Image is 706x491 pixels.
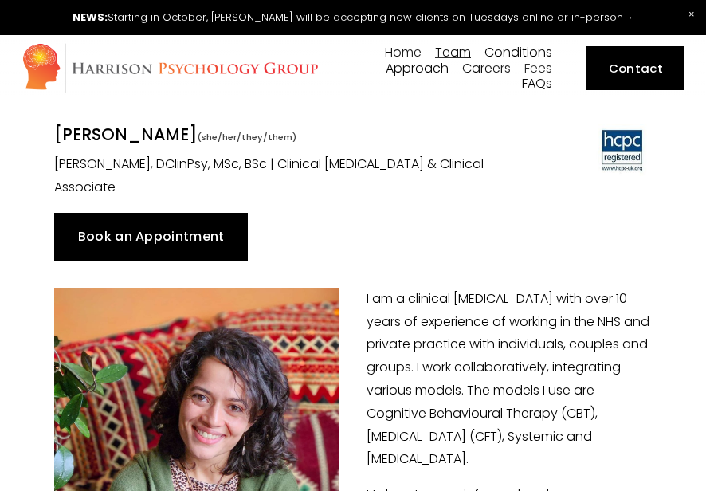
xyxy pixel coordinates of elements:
[462,61,511,76] a: Careers
[522,76,552,91] a: FAQs
[435,46,471,59] span: Team
[484,45,552,61] a: folder dropdown
[385,45,422,61] a: Home
[197,131,296,143] span: (she/her/they/them)
[586,46,684,90] a: Contact
[435,45,471,61] a: folder dropdown
[54,288,652,471] p: I am a clinical [MEDICAL_DATA] with over 10 years of experience of working in the NHS and private...
[484,46,552,59] span: Conditions
[54,153,496,199] p: [PERSON_NAME], DClinPsy, MSc, BSc | Clinical [MEDICAL_DATA] & Clinical Associate
[386,62,449,75] span: Approach
[54,213,248,261] a: Book an Appointment
[22,42,319,94] img: Harrison Psychology Group
[54,124,496,148] h1: [PERSON_NAME]
[386,61,449,76] a: folder dropdown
